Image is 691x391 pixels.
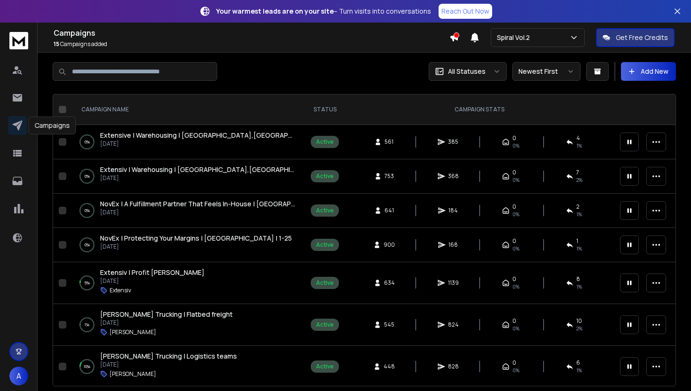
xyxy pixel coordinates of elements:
[345,94,614,125] th: CAMPAIGN STATS
[100,165,296,174] a: Extensiv | Warehousing | [GEOGRAPHIC_DATA],[GEOGRAPHIC_DATA] | 10-100
[576,367,582,374] span: 1 %
[100,243,292,250] p: [DATE]
[70,159,305,194] td: 0%Extensiv | Warehousing | [GEOGRAPHIC_DATA],[GEOGRAPHIC_DATA] | 10-100[DATE]
[316,363,334,370] div: Active
[448,241,458,249] span: 168
[448,279,459,287] span: 1139
[576,176,582,184] span: 2 %
[100,319,233,327] p: [DATE]
[576,169,579,176] span: 7
[576,237,578,245] span: 1
[512,367,519,374] span: 0%
[70,346,305,388] td: 10%[PERSON_NAME] Trucking | Logistics teams[DATE][PERSON_NAME]
[384,321,394,328] span: 545
[70,194,305,228] td: 0%NovEx | A Fulfillment Partner That Feels In-House | [GEOGRAPHIC_DATA] | 25-150[DATE]
[216,7,431,16] p: – Turn visits into conversations
[596,28,675,47] button: Get Free Credits
[100,131,354,140] span: Extensive | Warehousing | [GEOGRAPHIC_DATA],[GEOGRAPHIC_DATA] | 100-200
[100,268,204,277] a: Extensiv | Profit [PERSON_NAME]
[512,317,516,325] span: 0
[70,304,305,346] td: 1%[PERSON_NAME] Trucking | Flatbed freight[DATE][PERSON_NAME]
[54,27,449,39] h1: Campaigns
[512,169,516,176] span: 0
[9,367,28,385] button: A
[576,325,582,332] span: 2 %
[110,287,131,294] p: Extensiv
[100,310,233,319] a: [PERSON_NAME] Trucking | Flatbed freight
[576,317,582,325] span: 10
[512,176,519,184] span: 0%
[100,199,352,208] span: NovEx | A Fulfillment Partner That Feels In-House | [GEOGRAPHIC_DATA] | 25-150
[85,320,89,329] p: 1 %
[441,7,489,16] p: Reach Out Now
[448,172,459,180] span: 368
[439,4,492,19] a: Reach Out Now
[576,211,582,218] span: 1 %
[512,211,519,218] span: 0%
[29,117,76,134] div: Campaigns
[100,352,237,361] a: [PERSON_NAME] Trucking | Logistics teams
[316,279,334,287] div: Active
[305,94,345,125] th: STATUS
[448,207,458,214] span: 184
[384,279,395,287] span: 634
[384,241,395,249] span: 900
[85,172,90,181] p: 0 %
[576,245,582,252] span: 1 %
[512,142,519,149] span: 0%
[512,325,519,332] span: 0%
[216,7,334,16] strong: Your warmest leads are on your site
[316,207,334,214] div: Active
[100,140,296,148] p: [DATE]
[497,33,534,42] p: Spiral Vol.2
[70,125,305,159] td: 0%Extensive | Warehousing | [GEOGRAPHIC_DATA],[GEOGRAPHIC_DATA] | 100-200[DATE]
[512,359,516,367] span: 0
[85,206,90,215] p: 0 %
[512,237,516,245] span: 0
[384,363,395,370] span: 448
[385,207,394,214] span: 641
[110,328,156,336] p: [PERSON_NAME]
[512,283,519,290] span: 0%
[512,134,516,142] span: 0
[512,245,519,252] span: 0%
[85,137,90,147] p: 0 %
[448,138,458,146] span: 385
[448,363,459,370] span: 828
[70,228,305,262] td: 0%NovEx | Protecting Your Margins | [GEOGRAPHIC_DATA] | 1-25[DATE]
[85,240,90,250] p: 0 %
[385,138,394,146] span: 561
[110,370,156,378] p: [PERSON_NAME]
[316,321,334,328] div: Active
[100,234,292,243] a: NovEx | Protecting Your Margins | [GEOGRAPHIC_DATA] | 1-25
[100,165,345,174] span: Extensiv | Warehousing | [GEOGRAPHIC_DATA],[GEOGRAPHIC_DATA] | 10-100
[385,172,394,180] span: 753
[100,199,296,209] a: NovEx | A Fulfillment Partner That Feels In-House | [GEOGRAPHIC_DATA] | 25-150
[70,94,305,125] th: CAMPAIGN NAME
[657,359,679,381] iframe: Intercom live chat
[316,241,334,249] div: Active
[70,262,305,304] td: 5%Extensiv | Profit [PERSON_NAME][DATE]Extensiv
[54,40,449,48] p: Campaigns added
[576,283,582,290] span: 1 %
[576,203,580,211] span: 2
[84,362,90,371] p: 10 %
[9,32,28,49] img: logo
[448,67,486,76] p: All Statuses
[316,138,334,146] div: Active
[100,277,204,285] p: [DATE]
[512,275,516,283] span: 0
[100,361,237,368] p: [DATE]
[512,62,581,81] button: Newest First
[100,174,296,182] p: [DATE]
[54,40,59,48] span: 15
[576,142,582,149] span: 1 %
[616,33,668,42] p: Get Free Credits
[100,131,296,140] a: Extensive | Warehousing | [GEOGRAPHIC_DATA],[GEOGRAPHIC_DATA] | 100-200
[576,359,580,367] span: 6
[100,268,204,277] span: Extensiv | Profit [PERSON_NAME]
[84,278,90,288] p: 5 %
